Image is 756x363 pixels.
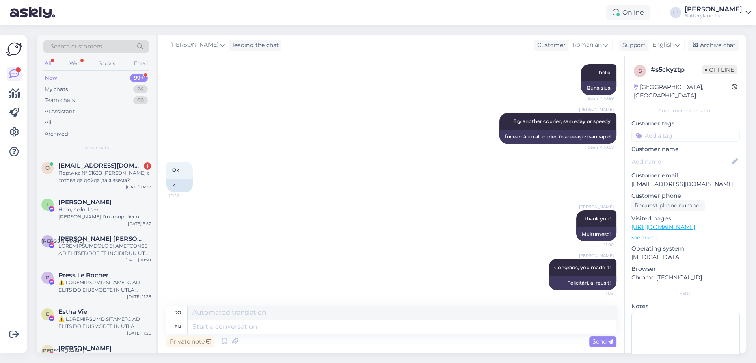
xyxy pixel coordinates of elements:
[514,118,611,124] span: Try another courier, sameday or speedy
[688,40,739,51] div: Archive chat
[631,200,705,211] div: Request phone number
[631,214,740,223] p: Visited pages
[58,169,151,184] div: Поръчка № 61638 [PERSON_NAME] е готова да дойда да я взема?
[619,41,646,50] div: Support
[702,65,737,74] span: Offline
[58,206,151,220] div: Hello, hello. I am [PERSON_NAME].I'm a supplier of OEM power adapters from [GEOGRAPHIC_DATA], [GE...
[631,119,740,128] p: Customer tags
[170,41,218,50] span: [PERSON_NAME]
[581,81,616,95] div: Buna ziua
[132,58,149,69] div: Email
[50,42,102,51] span: Search customers
[58,162,143,169] span: office@multi-computers.com
[652,41,674,50] span: English
[127,330,151,336] div: [DATE] 11:26
[585,216,611,222] span: thank you!
[127,294,151,300] div: [DATE] 11:36
[229,41,279,50] div: leading the chat
[631,192,740,200] p: Customer phone
[606,5,650,20] div: Online
[579,204,614,210] span: [PERSON_NAME]
[685,6,751,19] a: [PERSON_NAME]Batteryland Ltd
[46,274,50,281] span: P
[133,96,148,104] div: 66
[554,264,611,270] span: Congrads, you made it!
[83,144,109,151] span: New chats
[58,235,143,242] span: Л. Ирина
[68,58,82,69] div: Web
[175,320,181,334] div: en
[583,290,614,296] span: 11:15
[599,69,611,76] span: hello
[46,311,49,317] span: E
[45,119,52,127] div: All
[632,157,730,166] input: Add name
[126,184,151,190] div: [DATE] 14:37
[41,348,84,354] span: [PERSON_NAME]
[58,242,151,257] div: LOREMIPSUMDOLO SI AMETCONSE AD ELITSEDDOE TE INCIDIDUN UT LABOREET Dolorem Aliquaenima, mi veniam...
[631,145,740,153] p: Customer name
[45,130,68,138] div: Archived
[58,345,112,352] span: Антония Балабанова
[631,223,695,231] a: [URL][DOMAIN_NAME]
[572,41,602,50] span: Romanian
[125,257,151,263] div: [DATE] 10:50
[169,193,199,199] span: 10:59
[631,244,740,253] p: Operating system
[651,65,702,75] div: # s5ckyztp
[685,13,742,19] div: Batteryland Ltd
[631,107,740,115] div: Customer information
[43,58,52,69] div: All
[144,162,151,170] div: 1
[45,108,75,116] div: AI Assistant
[166,336,214,347] div: Private note
[45,85,68,93] div: My chats
[579,253,614,259] span: [PERSON_NAME]
[58,308,87,315] span: Estha Vie
[97,58,117,69] div: Socials
[583,144,614,150] span: Seen ✓ 10:59
[58,315,151,330] div: ⚠️ LOREMIPSUMD SITAMETC AD ELITS DO EIUSMODTE IN UTLA! Etdolor magnaaliq enimadminim veniamq nost...
[631,265,740,273] p: Browser
[670,7,681,18] div: TP
[46,201,49,207] span: L
[631,180,740,188] p: [EMAIL_ADDRESS][DOMAIN_NAME]
[549,276,616,290] div: Felicitări, ai reușit!
[172,167,179,173] span: Ok
[133,85,148,93] div: 24
[58,272,108,279] span: Press Le Rocher
[631,253,740,261] p: [MEDICAL_DATA]
[58,279,151,294] div: ⚠️ LOREMIPSUMD SITAMETC AD ELITS DO EIUSMODTE IN UTLA! Etdolor magnaaliq enimadminim veniamq nost...
[45,74,57,82] div: New
[631,130,740,142] input: Add a tag
[130,74,148,82] div: 99+
[166,179,193,192] div: K
[128,220,151,227] div: [DATE] 5:57
[583,95,614,102] span: Seen ✓ 10:59
[634,83,732,100] div: [GEOGRAPHIC_DATA], [GEOGRAPHIC_DATA]
[534,41,566,50] div: Customer
[685,6,742,13] div: [PERSON_NAME]
[576,227,616,241] div: Mulțumesc!
[499,130,616,144] div: Încearcă un alt curier, în aceeași zi sau rapid
[583,242,614,248] span: 11:00
[631,273,740,282] p: Chrome [TECHNICAL_ID]
[592,338,613,345] span: Send
[41,238,84,244] span: [PERSON_NAME]
[579,106,614,112] span: [PERSON_NAME]
[631,171,740,180] p: Customer email
[639,68,642,74] span: s
[631,290,740,297] div: Extra
[631,302,740,311] p: Notes
[45,96,75,104] div: Team chats
[58,199,112,206] span: Laura Zhang
[631,234,740,241] p: See more ...
[174,306,181,320] div: ro
[45,165,50,171] span: o
[6,41,22,57] img: Askly Logo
